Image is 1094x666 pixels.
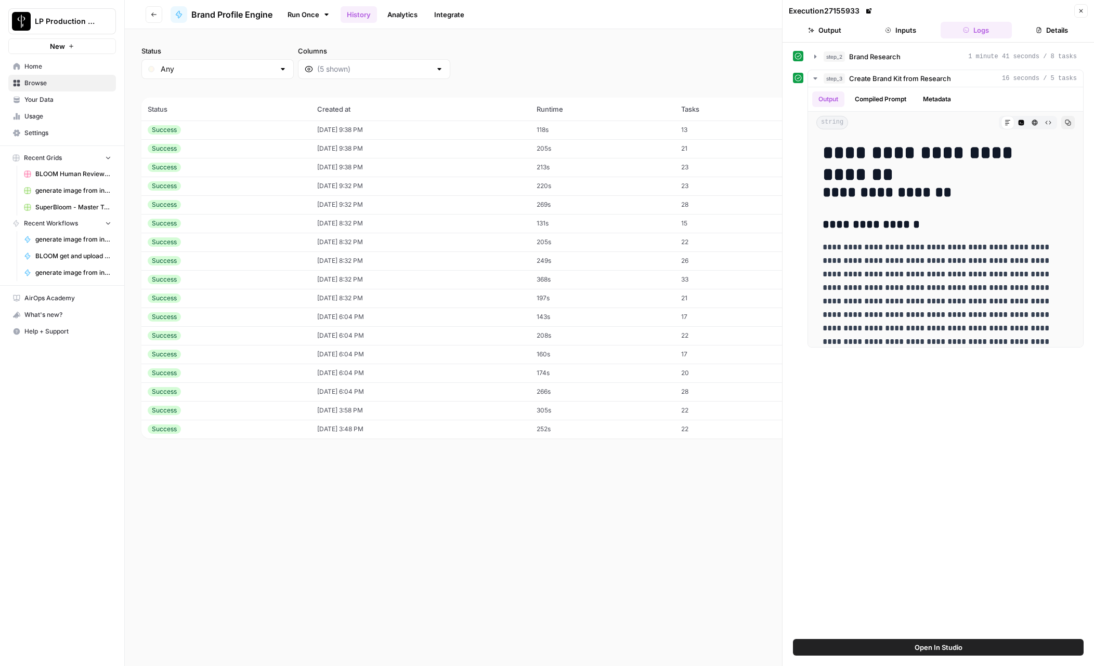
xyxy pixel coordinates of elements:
[311,139,530,158] td: [DATE] 9:38 PM
[675,326,789,345] td: 22
[816,116,848,129] span: string
[35,169,111,179] span: BLOOM Human Review (ver2)
[793,639,1084,656] button: Open In Studio
[24,219,78,228] span: Recent Workflows
[148,350,181,359] div: Success
[675,121,789,139] td: 13
[24,62,111,71] span: Home
[311,270,530,289] td: [DATE] 8:32 PM
[675,308,789,326] td: 17
[35,235,111,244] span: generate image from input image (copyright tests) duplicate
[812,91,844,107] button: Output
[8,323,116,340] button: Help + Support
[12,12,31,31] img: LP Production Workloads Logo
[530,251,675,270] td: 249s
[9,307,115,323] div: What's new?
[675,233,789,251] td: 22
[148,387,181,396] div: Success
[808,48,1083,65] button: 1 minute 41 seconds / 8 tasks
[171,6,272,23] a: Brand Profile Engine
[148,256,181,265] div: Success
[789,22,861,38] button: Output
[148,312,181,322] div: Success
[35,251,111,261] span: BLOOM get and upload media
[530,289,675,308] td: 197s
[35,16,98,26] span: LP Production Workloads
[148,406,181,415] div: Success
[311,98,530,121] th: Created at
[191,8,272,21] span: Brand Profile Engine
[675,251,789,270] td: 26
[675,139,789,158] td: 21
[8,8,116,34] button: Workspace: LP Production Workloads
[530,345,675,364] td: 160s
[675,401,789,420] td: 22
[24,294,111,303] span: AirOps Academy
[50,41,65,51] span: New
[24,153,62,163] span: Recent Grids
[530,308,675,326] td: 143s
[148,294,181,303] div: Success
[311,345,530,364] td: [DATE] 6:04 PM
[148,368,181,378] div: Success
[24,327,111,336] span: Help + Support
[8,290,116,307] a: AirOps Academy
[311,121,530,139] td: [DATE] 9:38 PM
[915,642,962,652] span: Open In Studio
[148,219,181,228] div: Success
[35,268,111,277] span: generate image from input image (copyright tests)
[789,6,874,16] div: Execution 27155933
[311,195,530,214] td: [DATE] 9:32 PM
[530,270,675,289] td: 368s
[530,401,675,420] td: 305s
[19,182,116,199] a: generate image from input image (copyright tests) duplicate Grid
[161,64,275,74] input: Any
[281,6,336,23] a: Run Once
[19,264,116,281] a: generate image from input image (copyright tests)
[8,38,116,54] button: New
[381,6,424,23] a: Analytics
[941,22,1012,38] button: Logs
[675,289,789,308] td: 21
[19,199,116,216] a: SuperBloom - Master Topic List
[849,91,913,107] button: Compiled Prompt
[968,52,1077,61] span: 1 minute 41 seconds / 8 tasks
[317,64,431,74] input: (5 shown)
[8,307,116,323] button: What's new?
[35,186,111,195] span: generate image from input image (copyright tests) duplicate Grid
[24,128,111,138] span: Settings
[24,78,111,88] span: Browse
[148,275,181,284] div: Success
[311,401,530,420] td: [DATE] 3:58 PM
[311,420,530,438] td: [DATE] 3:48 PM
[675,177,789,195] td: 23
[808,87,1083,347] div: 16 seconds / 5 tasks
[311,214,530,233] td: [DATE] 8:32 PM
[917,91,957,107] button: Metadata
[311,158,530,177] td: [DATE] 9:38 PM
[8,91,116,108] a: Your Data
[530,233,675,251] td: 205s
[530,214,675,233] td: 131s
[530,177,675,195] td: 220s
[530,158,675,177] td: 213s
[530,420,675,438] td: 252s
[148,125,181,135] div: Success
[675,98,789,121] th: Tasks
[341,6,377,23] a: History
[675,214,789,233] td: 15
[8,58,116,75] a: Home
[1002,74,1077,83] span: 16 seconds / 5 tasks
[675,270,789,289] td: 33
[8,216,116,231] button: Recent Workflows
[530,98,675,121] th: Runtime
[808,70,1083,87] button: 16 seconds / 5 tasks
[24,95,111,104] span: Your Data
[8,125,116,141] a: Settings
[530,195,675,214] td: 269s
[675,345,789,364] td: 17
[298,46,450,56] label: Columns
[8,150,116,166] button: Recent Grids
[530,326,675,345] td: 208s
[530,121,675,139] td: 118s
